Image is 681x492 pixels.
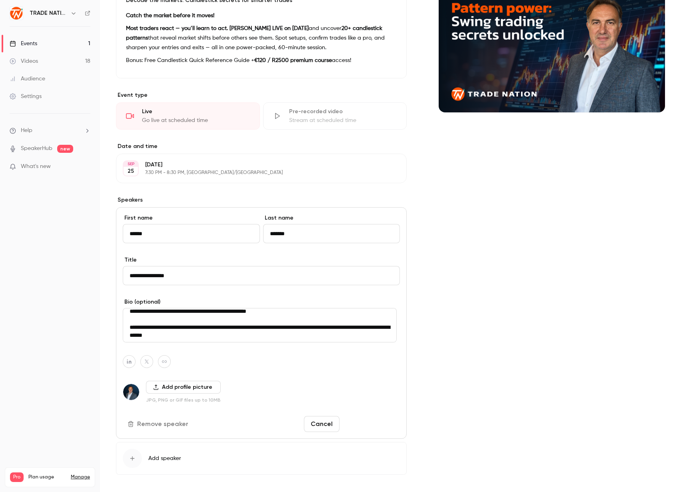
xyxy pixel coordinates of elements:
[10,75,45,83] div: Audience
[146,397,221,403] p: JPG, PNG or GIF files up to 10MB
[142,108,250,116] div: Live
[263,214,400,222] label: Last name
[254,58,332,63] strong: €120 / R2500 premium course
[128,167,134,175] p: 25
[116,102,260,130] div: LiveGo live at scheduled time
[10,472,24,482] span: Pro
[126,24,397,52] p: and uncover that reveal market shifts before others see them. Spot setups, confirm trades like a ...
[57,145,73,153] span: new
[124,161,138,167] div: SEP
[71,474,90,480] a: Manage
[126,13,214,18] strong: Catch the market before it moves!
[116,142,407,150] label: Date and time
[116,442,407,475] button: Add speaker
[263,102,407,130] div: Pre-recorded videoStream at scheduled time
[10,126,90,135] li: help-dropdown-opener
[126,56,397,65] p: Bonus: Free Candlestick Quick Reference Guide + access!
[123,384,139,400] img: Philip Konchar
[304,416,340,432] button: Cancel
[148,454,181,462] span: Add speaker
[123,256,400,264] label: Title
[10,40,37,48] div: Events
[123,416,195,432] button: Remove speaker
[145,170,364,176] p: 7:30 PM - 8:30 PM, [GEOGRAPHIC_DATA]/[GEOGRAPHIC_DATA]
[21,162,51,171] span: What's new
[289,116,397,124] div: Stream at scheduled time
[123,214,260,222] label: First name
[145,161,364,169] p: [DATE]
[116,91,407,99] p: Event type
[146,381,221,394] button: Add profile picture
[10,92,42,100] div: Settings
[30,9,67,17] h6: TRADE NATION
[123,298,400,306] label: Bio (optional)
[126,26,309,31] strong: Most traders react — you’ll learn to act. [PERSON_NAME] LIVE on [DATE]
[116,196,407,204] label: Speakers
[21,144,52,153] a: SpeakerHub
[21,126,32,135] span: Help
[10,57,38,65] div: Videos
[289,108,397,116] div: Pre-recorded video
[343,416,400,432] button: Save changes
[10,7,23,20] img: TRADE NATION
[142,116,250,124] div: Go live at scheduled time
[28,474,66,480] span: Plan usage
